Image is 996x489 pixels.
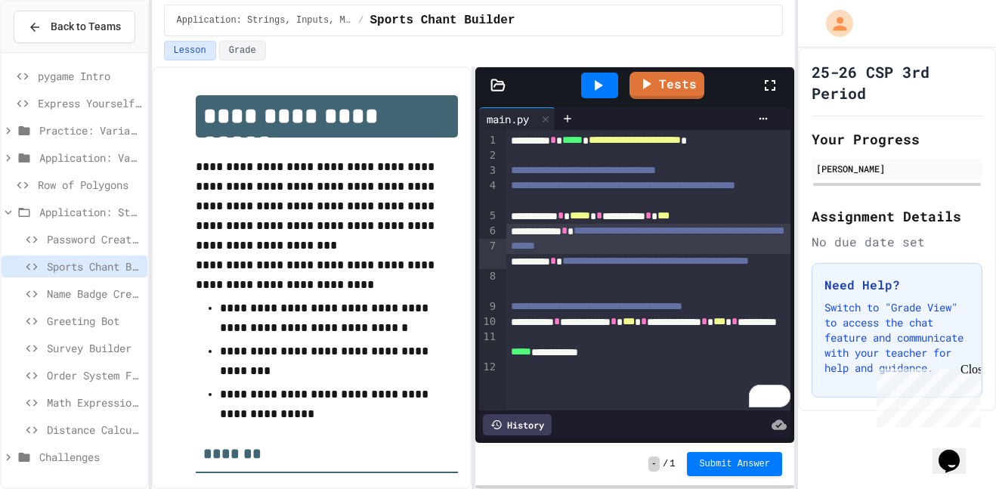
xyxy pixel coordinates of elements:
[933,429,981,474] iframe: chat widget
[699,458,770,470] span: Submit Answer
[479,178,498,209] div: 4
[47,258,141,274] span: Sports Chant Builder
[39,150,141,166] span: Application: Variables/Print
[219,41,266,60] button: Grade
[648,457,660,472] span: -
[629,72,704,99] a: Tests
[479,107,555,130] div: main.py
[816,162,978,175] div: [PERSON_NAME]
[824,300,970,376] p: Switch to "Grade View" to access the chat feature and communicate with your teacher for help and ...
[479,299,498,314] div: 9
[358,14,363,26] span: /
[483,414,552,435] div: History
[6,6,104,96] div: Chat with us now!Close
[47,367,141,383] span: Order System Fix
[39,204,141,220] span: Application: Strings, Inputs, Math
[663,458,668,470] span: /
[479,239,498,269] div: 7
[47,422,141,438] span: Distance Calculator
[47,340,141,356] span: Survey Builder
[479,133,498,148] div: 1
[38,177,141,193] span: Row of Polygons
[39,449,141,465] span: Challenges
[812,128,982,150] h2: Your Progress
[47,231,141,247] span: Password Creator
[14,11,135,43] button: Back to Teams
[38,68,141,84] span: pygame Intro
[164,41,216,60] button: Lesson
[47,286,141,302] span: Name Badge Creator
[687,452,782,476] button: Submit Answer
[47,313,141,329] span: Greeting Bot
[479,163,498,178] div: 3
[177,14,353,26] span: Application: Strings, Inputs, Math
[810,6,857,41] div: My Account
[47,395,141,410] span: Math Expression Debugger
[812,61,982,104] h1: 25-26 CSP 3rd Period
[479,224,498,239] div: 6
[812,233,982,251] div: No due date set
[479,330,498,360] div: 11
[479,111,537,127] div: main.py
[479,314,498,330] div: 10
[370,11,515,29] span: Sports Chant Builder
[871,363,981,427] iframe: chat widget
[38,95,141,111] span: Express Yourself in Python!
[479,360,498,375] div: 12
[479,269,498,299] div: 8
[824,276,970,294] h3: Need Help?
[812,206,982,227] h2: Assignment Details
[51,19,121,35] span: Back to Teams
[670,458,675,470] span: 1
[39,122,141,138] span: Practice: Variables/Print
[479,209,498,224] div: 5
[479,148,498,163] div: 2
[506,130,792,410] div: To enrich screen reader interactions, please activate Accessibility in Grammarly extension settings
